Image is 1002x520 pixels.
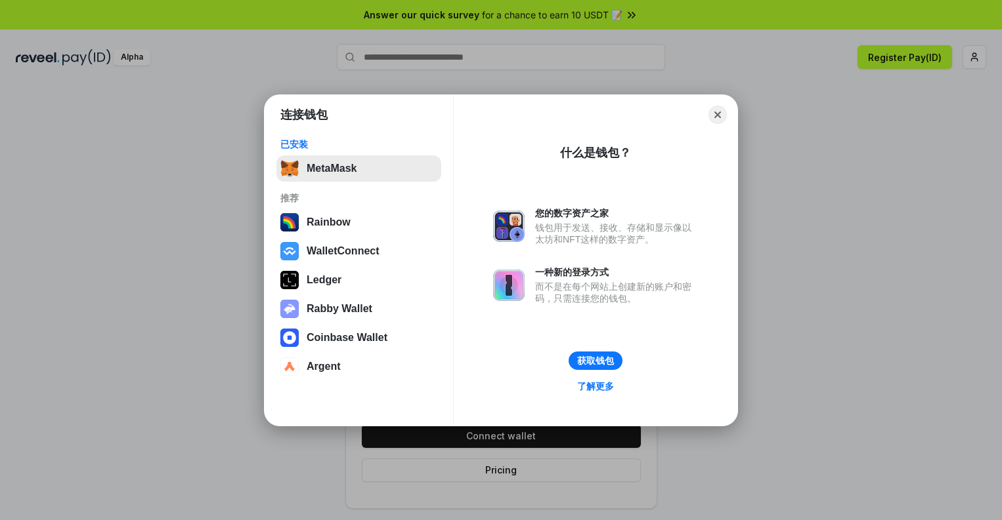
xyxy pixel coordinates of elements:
div: 获取钱包 [577,355,614,367]
img: svg+xml,%3Csvg%20fill%3D%22none%22%20height%3D%2233%22%20viewBox%3D%220%200%2035%2033%22%20width%... [280,159,299,178]
div: Ledger [307,274,341,286]
button: Rabby Wallet [276,296,441,322]
button: Close [708,106,727,124]
div: 了解更多 [577,380,614,392]
img: svg+xml,%3Csvg%20width%3D%2228%22%20height%3D%2228%22%20viewBox%3D%220%200%2028%2028%22%20fill%3D... [280,329,299,347]
div: 什么是钱包？ [560,145,631,161]
div: Coinbase Wallet [307,332,387,344]
div: 已安装 [280,138,437,150]
div: 您的数字资产之家 [535,207,698,219]
button: Argent [276,353,441,380]
a: 了解更多 [569,378,622,395]
button: Ledger [276,267,441,293]
div: Rainbow [307,216,351,228]
div: 推荐 [280,192,437,204]
img: svg+xml,%3Csvg%20width%3D%22120%22%20height%3D%22120%22%20viewBox%3D%220%200%20120%20120%22%20fil... [280,213,299,231]
button: 获取钱包 [569,351,622,370]
button: Coinbase Wallet [276,325,441,351]
div: Rabby Wallet [307,303,372,315]
div: WalletConnect [307,245,380,257]
img: svg+xml,%3Csvg%20xmlns%3D%22http%3A%2F%2Fwww.w3.org%2F2000%2Fsvg%22%20width%3D%2228%22%20height%3... [280,271,299,289]
div: MetaMask [307,163,357,174]
button: MetaMask [276,155,441,182]
div: 钱包用于发送、接收、存储和显示像以太坊和NFT这样的数字资产。 [535,222,698,245]
h1: 连接钱包 [280,107,328,123]
div: 一种新的登录方式 [535,266,698,278]
img: svg+xml,%3Csvg%20xmlns%3D%22http%3A%2F%2Fwww.w3.org%2F2000%2Fsvg%22%20fill%3D%22none%22%20viewBox... [280,300,299,318]
div: 而不是在每个网站上创建新的账户和密码，只需连接您的钱包。 [535,281,698,304]
img: svg+xml,%3Csvg%20width%3D%2228%22%20height%3D%2228%22%20viewBox%3D%220%200%2028%2028%22%20fill%3D... [280,357,299,376]
img: svg+xml,%3Csvg%20xmlns%3D%22http%3A%2F%2Fwww.w3.org%2F2000%2Fsvg%22%20fill%3D%22none%22%20viewBox... [493,210,525,242]
button: WalletConnect [276,238,441,264]
div: Argent [307,361,341,372]
button: Rainbow [276,209,441,235]
img: svg+xml,%3Csvg%20width%3D%2228%22%20height%3D%2228%22%20viewBox%3D%220%200%2028%2028%22%20fill%3D... [280,242,299,260]
img: svg+xml,%3Csvg%20xmlns%3D%22http%3A%2F%2Fwww.w3.org%2F2000%2Fsvg%22%20fill%3D%22none%22%20viewBox... [493,270,525,301]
